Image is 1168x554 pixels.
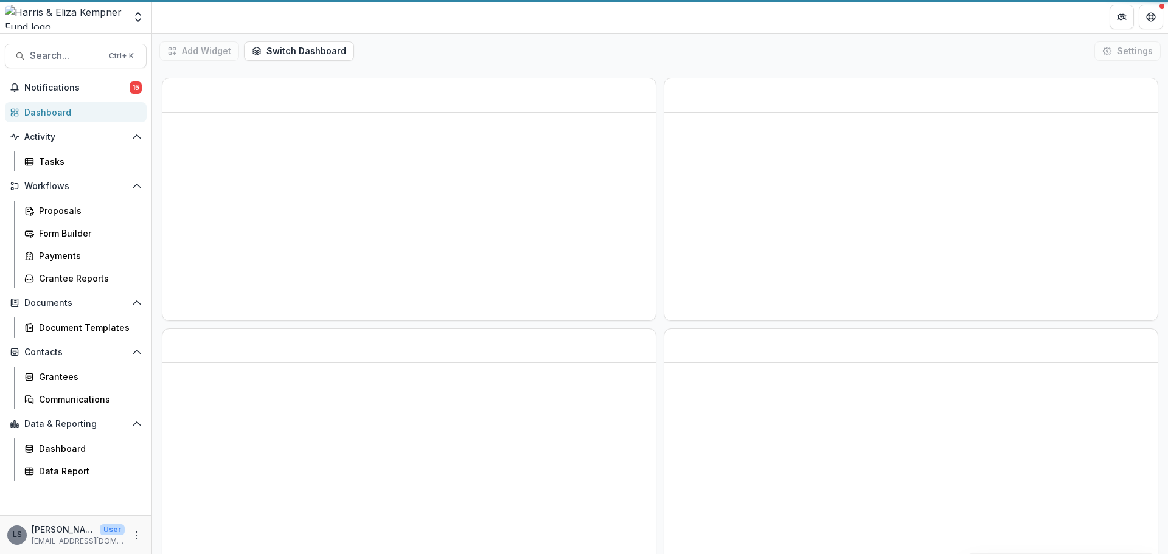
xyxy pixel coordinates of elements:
[5,102,147,122] a: Dashboard
[19,223,147,243] a: Form Builder
[39,370,137,383] div: Grantees
[24,419,127,429] span: Data & Reporting
[19,389,147,409] a: Communications
[5,342,147,362] button: Open Contacts
[1094,41,1161,61] button: Settings
[24,132,127,142] span: Activity
[24,181,127,192] span: Workflows
[159,41,239,61] button: Add Widget
[244,41,354,61] button: Switch Dashboard
[19,151,147,171] a: Tasks
[5,127,147,147] button: Open Activity
[24,106,137,119] div: Dashboard
[19,317,147,338] a: Document Templates
[24,298,127,308] span: Documents
[1110,5,1134,29] button: Partners
[130,81,142,94] span: 15
[19,367,147,387] a: Grantees
[19,268,147,288] a: Grantee Reports
[39,155,137,168] div: Tasks
[13,531,22,539] div: Lauren Scott
[130,528,144,542] button: More
[39,204,137,217] div: Proposals
[1139,5,1163,29] button: Get Help
[39,249,137,262] div: Payments
[5,293,147,313] button: Open Documents
[5,44,147,68] button: Search...
[19,201,147,221] a: Proposals
[130,5,147,29] button: Open entity switcher
[157,8,209,26] nav: breadcrumb
[39,465,137,477] div: Data Report
[5,176,147,196] button: Open Workflows
[19,461,147,481] a: Data Report
[24,347,127,358] span: Contacts
[32,536,125,547] p: [EMAIL_ADDRESS][DOMAIN_NAME]
[19,438,147,459] a: Dashboard
[24,83,130,93] span: Notifications
[39,393,137,406] div: Communications
[39,272,137,285] div: Grantee Reports
[5,5,125,29] img: Harris & Eliza Kempner Fund logo
[106,49,136,63] div: Ctrl + K
[30,50,102,61] span: Search...
[5,78,147,97] button: Notifications15
[32,523,95,536] p: [PERSON_NAME]
[5,414,147,434] button: Open Data & Reporting
[100,524,125,535] p: User
[39,227,137,240] div: Form Builder
[39,321,137,334] div: Document Templates
[39,442,137,455] div: Dashboard
[19,246,147,266] a: Payments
